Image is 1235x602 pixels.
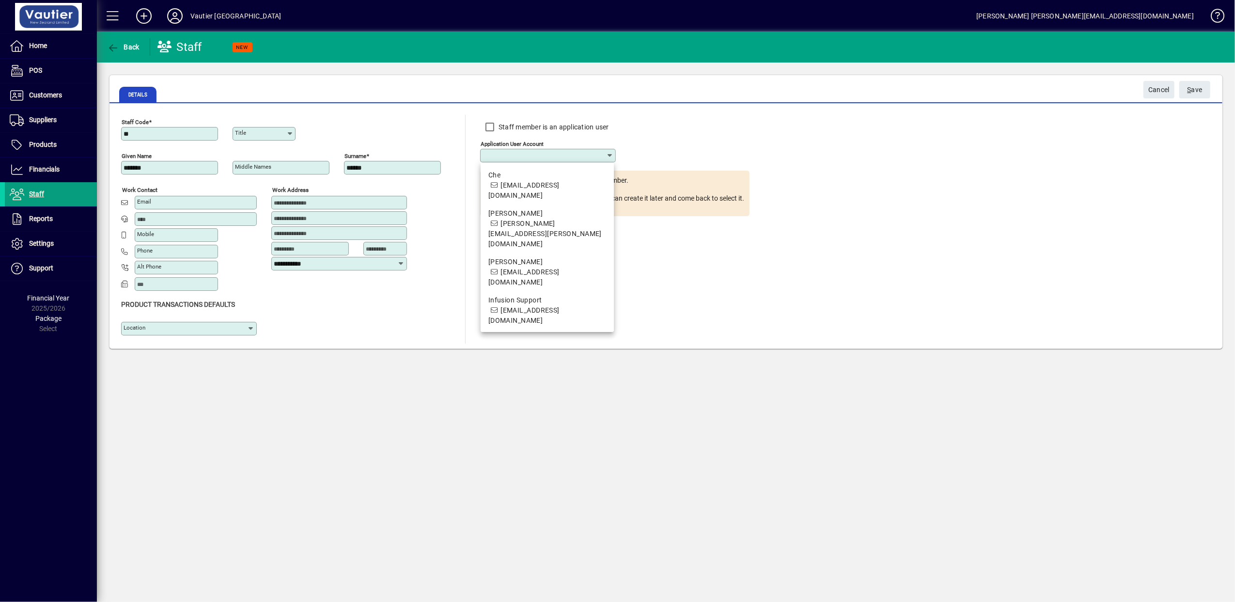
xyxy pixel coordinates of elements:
[481,166,614,205] mat-option: Che
[29,42,47,49] span: Home
[488,306,560,324] span: [EMAIL_ADDRESS][DOMAIN_NAME]
[29,116,57,124] span: Suppliers
[5,133,97,157] a: Products
[1179,81,1210,98] button: Save
[97,38,150,56] app-page-header-button: Back
[235,129,246,136] mat-label: Title
[481,291,614,330] mat-option: Infusion Support
[5,158,97,182] a: Financials
[5,34,97,58] a: Home
[137,198,151,205] mat-label: Email
[128,7,159,25] button: Add
[481,330,614,368] mat-option: Mike McLay
[137,263,161,270] mat-label: Alt Phone
[159,7,190,25] button: Profile
[122,153,152,159] mat-label: Given name
[488,268,560,286] span: [EMAIL_ADDRESS][DOMAIN_NAME]
[1188,86,1191,94] span: S
[5,232,97,256] a: Settings
[5,108,97,132] a: Suppliers
[119,87,156,102] span: Details
[5,59,97,83] a: POS
[35,315,62,322] span: Package
[124,324,145,331] mat-label: Location
[488,181,560,199] span: [EMAIL_ADDRESS][DOMAIN_NAME]
[481,205,614,253] mat-option: Chris Devine
[29,91,62,99] span: Customers
[29,239,54,247] span: Settings
[1204,2,1223,33] a: Knowledge Base
[499,175,745,186] p: Select a user account for this staff member.
[497,122,609,132] label: Staff member is an application user
[236,44,249,50] span: NEW
[137,231,154,238] mat-label: Mobile
[488,257,606,267] div: [PERSON_NAME]
[137,247,153,254] mat-label: Phone
[488,208,606,219] div: [PERSON_NAME]
[1148,82,1170,98] span: Cancel
[235,163,271,170] mat-label: Middle names
[105,38,142,56] button: Back
[29,264,53,272] span: Support
[29,215,53,222] span: Reports
[5,256,97,281] a: Support
[190,8,281,24] div: Vautier [GEOGRAPHIC_DATA]
[29,141,57,148] span: Products
[488,295,606,305] div: Infusion Support
[5,83,97,108] a: Customers
[107,43,140,51] span: Back
[1143,81,1174,98] button: Cancel
[157,39,202,55] div: Staff
[122,119,149,126] mat-label: Staff Code
[976,8,1194,24] div: [PERSON_NAME] [PERSON_NAME][EMAIL_ADDRESS][DOMAIN_NAME]
[481,141,544,147] mat-label: Application user account
[29,190,44,198] span: Staff
[28,294,70,302] span: Financial Year
[488,170,606,180] div: Che
[488,220,602,248] span: [PERSON_NAME][EMAIL_ADDRESS][PERSON_NAME][DOMAIN_NAME]
[499,193,745,204] p: If the user account does not exist you can create it later and come back to select it.
[29,165,60,173] span: Financials
[121,301,235,308] span: Product Transactions Defaults
[344,153,366,159] mat-label: Surname
[29,66,42,74] span: POS
[5,207,97,231] a: Reports
[1188,82,1203,98] span: ave
[481,253,614,291] mat-option: Darren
